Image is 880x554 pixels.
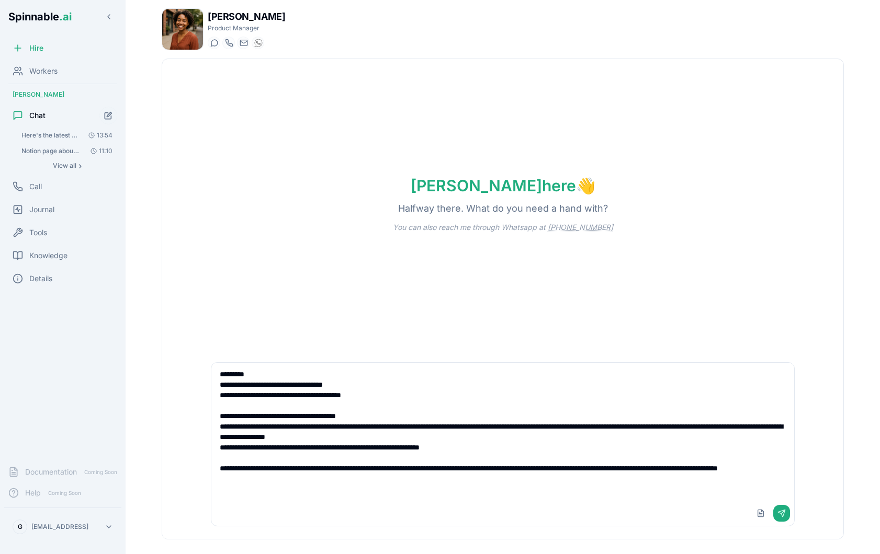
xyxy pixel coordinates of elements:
[53,161,76,170] span: View all
[25,467,77,477] span: Documentation
[29,43,43,53] span: Hire
[21,131,81,140] span: Here's the latest usage data from spinnable : You're absolutely right to question this! Let me ch...
[29,250,67,261] span: Knowledge
[237,37,250,49] button: Send email to taylor.mitchell@getspinnable.ai
[8,516,117,537] button: G[EMAIL_ADDRESS]
[29,204,54,215] span: Journal
[25,488,41,498] span: Help
[31,523,88,531] p: [EMAIL_ADDRESS]
[548,223,613,232] a: [PHONE_NUMBER]
[99,107,117,124] button: Start new chat
[29,273,52,284] span: Details
[59,10,72,23] span: .ai
[8,10,72,23] span: Spinnable
[81,467,120,477] span: Coming Soon
[208,37,220,49] button: Start a chat with Taylor Mitchell
[208,9,285,24] h1: [PERSON_NAME]
[45,488,84,498] span: Coming Soon
[576,176,595,195] span: wave
[17,144,117,158] button: Open conversation: Notion page about Spinnable Hi Taylor, Please create a Notion page with everyt...
[21,147,81,155] span: Notion page about Spinnable Hi Taylor, Please create a Notion page with everything you know abo.....
[17,159,117,172] button: Show all conversations
[29,181,42,192] span: Call
[394,176,612,195] h1: [PERSON_NAME] here
[29,110,46,121] span: Chat
[78,161,82,170] span: ›
[84,131,112,140] span: 13:54
[376,222,630,233] p: You can also reach me through Whatsapp at
[208,24,285,32] p: Product Manager
[29,227,47,238] span: Tools
[29,66,58,76] span: Workers
[222,37,235,49] button: Start a call with Taylor Mitchell
[254,39,263,47] img: WhatsApp
[86,147,112,155] span: 11:10
[162,9,203,50] img: Taylor Mitchell
[381,201,625,216] p: Halfway there. What do you need a hand with?
[18,523,22,531] span: G
[252,37,264,49] button: WhatsApp
[17,128,117,143] button: Open conversation: Here's the latest usage data from spinnable
[4,86,121,103] div: [PERSON_NAME]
